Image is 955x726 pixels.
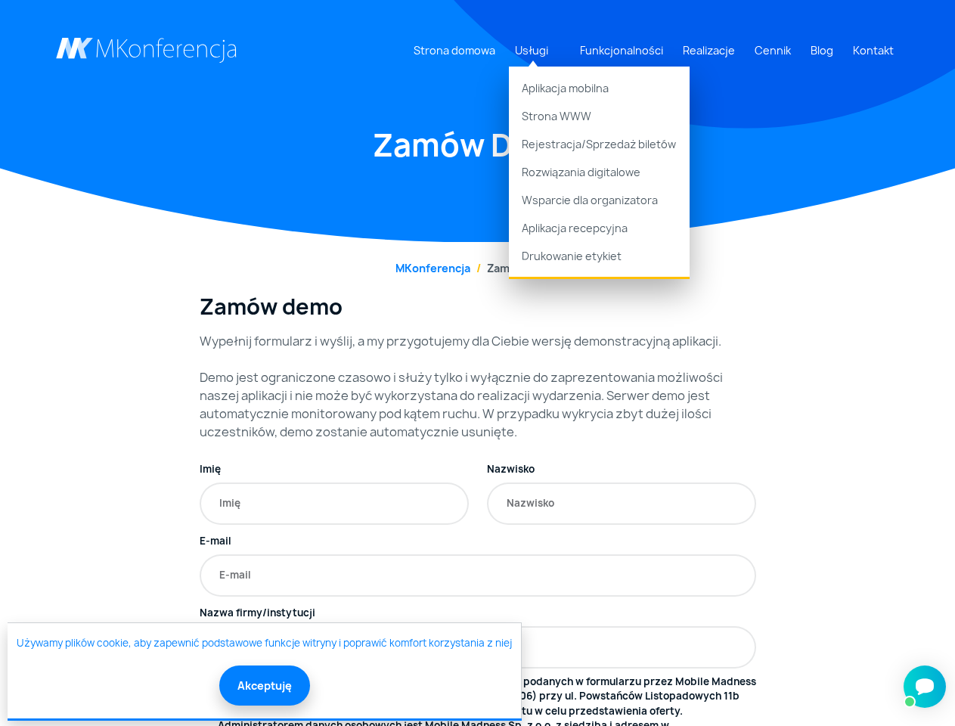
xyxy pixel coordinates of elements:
[56,125,900,166] h1: Zamów DEMO
[805,36,839,64] a: Blog
[509,158,690,186] a: Rozwiązania digitalowe
[509,242,690,278] a: Drukowanie etykiet
[56,260,900,276] nav: breadcrumb
[509,186,690,214] a: Wsparcie dla organizatora
[395,261,470,275] a: MKonferencja
[509,67,690,102] a: Aplikacja mobilna
[200,462,221,477] label: Imię
[200,606,315,621] label: Nazwa firmy/instytucji
[200,554,756,597] input: E-mail
[509,102,690,130] a: Strona WWW
[17,636,512,651] a: Używamy plików cookie, aby zapewnić podstawowe funkcje witryny i poprawić komfort korzystania z niej
[509,130,690,158] a: Rejestracja/Sprzedaż biletów
[408,36,501,64] a: Strona domowa
[200,534,231,549] label: E-mail
[509,36,554,64] a: Usługi
[904,665,946,708] iframe: Smartsupp widget button
[470,260,560,276] li: Zamów DEMO
[219,665,310,706] button: Akceptuję
[200,368,756,441] p: Demo jest ograniczone czasowo i służy tylko i wyłącznie do zaprezentowania możliwości naszej apli...
[200,482,469,525] input: Imię
[509,214,690,242] a: Aplikacja recepcyjna
[487,462,535,477] label: Nazwisko
[574,36,669,64] a: Funkcjonalności
[487,482,756,525] input: Nazwisko
[677,36,741,64] a: Realizacje
[200,332,756,350] p: Wypełnij formularz i wyślij, a my przygotujemy dla Ciebie wersję demonstracyjną aplikacji.
[847,36,900,64] a: Kontakt
[749,36,797,64] a: Cennik
[200,294,756,320] h3: Zamów demo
